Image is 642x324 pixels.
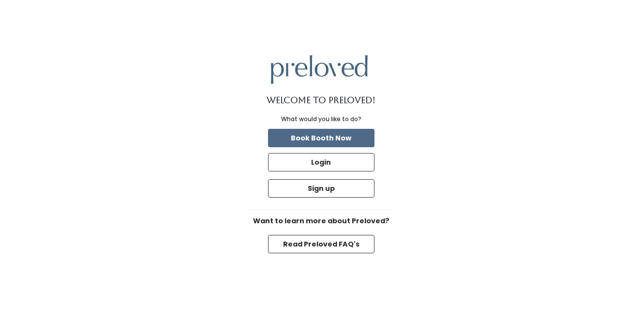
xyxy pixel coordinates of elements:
[249,217,394,225] h6: Want to learn more about Preloved?
[266,177,376,200] a: Sign up
[267,95,375,105] h1: Welcome to Preloved!
[271,55,368,84] img: preloved logo
[281,115,361,123] div: What would you like to do?
[268,129,374,147] button: Book Booth Now
[268,153,374,171] button: Login
[268,235,374,253] button: Read Preloved FAQ's
[266,151,376,173] a: Login
[268,179,374,198] button: Sign up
